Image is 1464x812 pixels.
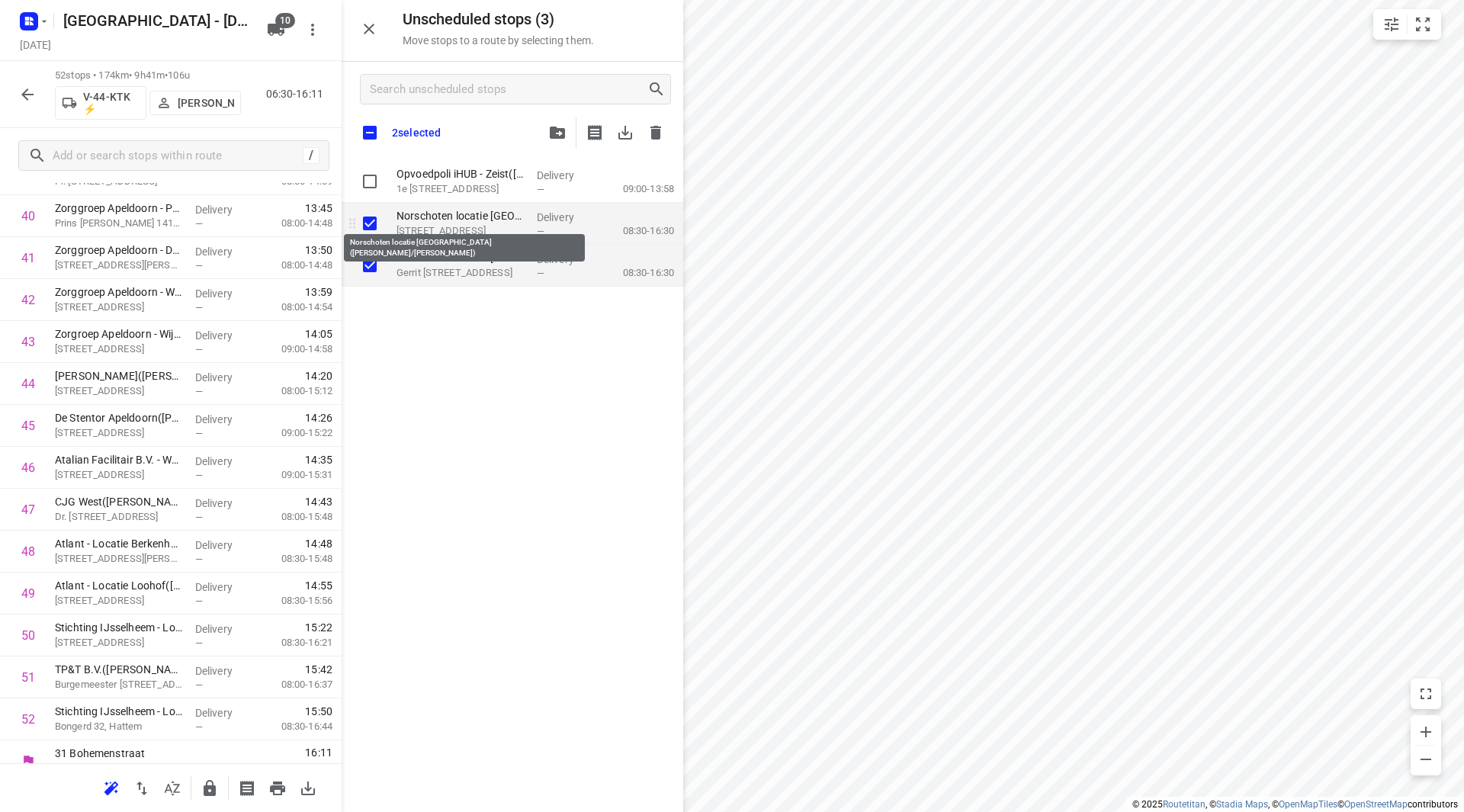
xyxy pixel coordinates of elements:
[537,268,544,279] span: —
[55,677,183,692] p: Burgemeester Moslaan 13, Hattem
[55,69,241,83] p: 52 stops • 174km • 9h41m
[55,662,183,677] p: TP&T B.V.([PERSON_NAME])
[195,470,203,481] span: —
[305,242,332,258] span: 13:50
[355,208,385,239] span: Select
[257,258,332,273] p: 08:00-14:48
[305,704,332,719] span: 15:50
[157,780,188,794] span: Sort by time window
[355,250,385,281] span: Select
[599,181,674,197] p: 09:00-13:58
[342,161,683,809] div: grid
[21,544,35,559] div: 48
[392,127,441,139] p: 2 selected
[396,223,525,239] p: Oud Milligenseweg 34, Garderen
[537,252,593,267] p: Delivery
[14,36,57,53] h5: Project date
[257,467,332,483] p: 09:00-15:31
[195,554,203,565] span: —
[168,69,190,81] span: 106u
[195,579,252,595] p: Delivery
[537,184,544,195] span: —
[396,181,525,197] p: 1e [STREET_ADDRESS]
[257,677,332,692] p: 08:00-16:37
[55,425,183,441] p: Deventerstraat 27, Apeldoorn
[266,86,329,102] p: 06:30-16:11
[305,662,332,677] span: 15:42
[305,201,332,216] span: 13:45
[396,166,525,181] p: Opvoedpoli iHUB - Zeist(Corry de Ruiter)
[232,762,332,777] p: Completion time
[55,467,183,483] p: Roggestraat 111, Apeldoorn
[354,14,384,44] button: Close
[403,11,594,28] h5: Unscheduled stops ( 3 )
[1373,9,1441,40] div: small contained button group
[305,620,332,635] span: 15:22
[370,78,647,101] input: Search unscheduled stops
[21,335,35,349] div: 43
[165,69,168,81] span: •
[21,377,35,391] div: 44
[55,635,183,650] p: [STREET_ADDRESS]
[55,509,183,525] p: Dr. Rodbardlaan 5, Apeldoorn
[257,300,332,315] p: 08:00-14:54
[293,780,323,794] span: Download route
[257,719,332,734] p: 08:30-16:44
[1279,799,1337,810] a: OpenMapTiles
[21,502,35,517] div: 47
[610,117,640,148] span: Download stops
[579,117,610,148] span: Print shipping labels
[1344,799,1408,810] a: OpenStreetMap
[55,578,183,593] p: Atlant - Locatie Loohof(Jeroen Bronkhorst)
[55,410,183,425] p: De Stentor Apeldoorn(Daniëlle van Malkenhorst)
[396,250,525,265] p: Norschoten locatie Elspeet(Monique de Groot/Anne Stoffelsen)
[195,286,252,301] p: Delivery
[149,91,241,115] button: [PERSON_NAME]
[195,218,203,229] span: —
[195,679,203,691] span: —
[232,780,262,794] span: Print shipping labels
[195,621,252,637] p: Delivery
[262,780,293,794] span: Print route
[194,773,225,804] button: Lock route
[57,8,255,33] h5: Rename
[537,168,593,183] p: Delivery
[195,386,203,397] span: —
[195,244,252,259] p: Delivery
[261,14,291,45] button: 10
[195,721,203,733] span: —
[55,593,183,608] p: Koning Lodewijklaan 2, Apeldoorn
[257,635,332,650] p: 08:30-16:21
[537,210,593,225] p: Delivery
[55,326,183,342] p: Zorgroep Apeldoorn - Wijkcentrum Orca(Joke van Veluwen)
[83,91,140,115] p: V-44-KTK ⚡
[195,302,203,313] span: —
[55,452,183,467] p: Atalian Facilitair B.V. - WTW Apeldoorn(Fionne Huerink)
[195,344,203,355] span: —
[21,251,35,265] div: 41
[1408,9,1438,40] button: Fit zoom
[303,147,319,164] div: /
[195,202,252,217] p: Delivery
[257,216,332,231] p: 08:00-14:48
[195,454,252,469] p: Delivery
[396,265,525,281] p: Gerrit Mouwweg 93a, Elspeet
[305,326,332,342] span: 14:05
[1132,799,1458,810] li: © 2025 , © , © © contributors
[21,712,35,727] div: 52
[257,551,332,566] p: 08:30-15:48
[55,342,183,357] p: Germanenlaan 360, Apeldoorn
[55,494,183,509] p: CJG West(Karinka van der Kraan)
[21,209,35,223] div: 40
[55,620,183,635] p: Stichting IJsselheem - Locatie Brinkhoven(Receptie Locatie Brinkhoven (WIJZIGINGEN ALLEEN VIA THE...
[53,144,303,168] input: Add or search stops within route
[640,117,671,148] span: Delete stops
[55,216,183,231] p: Prins Willem-Alexander 1419, Apeldoorn
[232,745,332,760] span: 16:11
[305,452,332,467] span: 14:35
[599,265,674,281] p: 08:30-16:30
[355,166,385,197] span: Select
[257,593,332,608] p: 08:30-15:56
[55,368,183,384] p: De Woonmensen(Hanneke Nieuwenhoff)
[305,284,332,300] span: 13:59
